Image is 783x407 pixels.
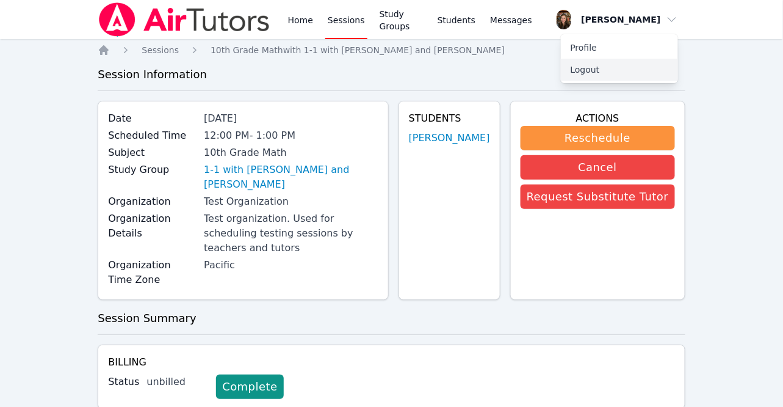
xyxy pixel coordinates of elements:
[108,111,197,126] label: Date
[108,258,197,287] label: Organization Time Zone
[204,163,378,192] a: 1-1 with [PERSON_NAME] and [PERSON_NAME]
[108,128,197,143] label: Scheduled Time
[409,111,490,126] h4: Students
[204,194,378,209] div: Test Organization
[521,126,675,150] button: Reschedule
[108,355,674,370] h4: Billing
[204,211,378,255] div: Test organization. Used for scheduling testing sessions by teachers and tutors
[561,59,678,81] button: Logout
[142,44,179,56] a: Sessions
[98,2,270,37] img: Air Tutors
[108,194,197,209] label: Organization
[521,155,675,180] button: Cancel
[216,375,283,399] a: Complete
[142,45,179,55] span: Sessions
[409,131,490,145] a: [PERSON_NAME]
[108,211,197,241] label: Organization Details
[521,111,675,126] h4: Actions
[108,163,197,177] label: Study Group
[204,258,378,273] div: Pacific
[98,44,685,56] nav: Breadcrumb
[490,14,532,26] span: Messages
[521,185,675,209] button: Request Substitute Tutor
[561,37,678,59] a: Profile
[204,128,378,143] div: 12:00 PM - 1:00 PM
[211,45,505,55] span: 10th Grade Math with 1-1 with [PERSON_NAME] and [PERSON_NAME]
[211,44,505,56] a: 10th Grade Mathwith 1-1 with [PERSON_NAME] and [PERSON_NAME]
[98,66,685,83] h3: Session Information
[98,310,685,327] h3: Session Summary
[146,375,206,389] div: unbilled
[108,145,197,160] label: Subject
[204,111,378,126] div: [DATE]
[108,375,139,389] label: Status
[204,145,378,160] div: 10th Grade Math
